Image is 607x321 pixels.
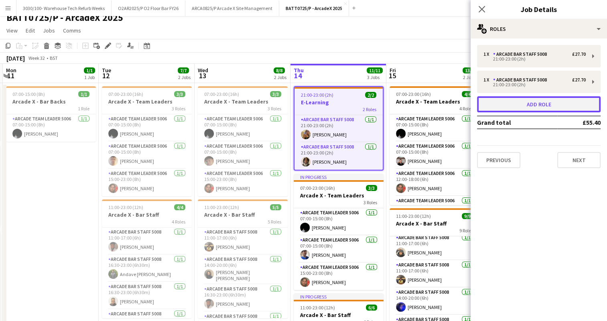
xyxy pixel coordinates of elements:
[366,185,377,191] span: 3/3
[294,263,384,290] app-card-role: Arcade Team Leader 50061/115:00-23:00 (8h)[PERSON_NAME]
[471,19,607,39] div: Roles
[390,67,396,74] span: Fri
[6,12,123,24] h1: BATT0725/P - ArcadeX 2025
[22,25,38,36] a: Edit
[78,106,89,112] span: 1 Role
[26,55,47,61] span: Week 32
[12,91,45,97] span: 07:00-15:00 (8h)
[185,0,279,16] button: ARCA0825/P Arcade X Site Management
[6,86,96,142] app-job-card: 07:00-15:00 (8h)1/1Arcade X - Bar Backs1 RoleArcade Team Leader 50061/107:00-15:00 (8h)[PERSON_NAME]
[477,116,557,129] td: Grand total
[16,0,112,16] button: 3030/100- Warehouse Tech Refurb Weeks
[396,213,431,219] span: 11:00-23:00 (12h)
[390,86,479,205] div: 07:00-23:00 (16h)4/4Arcade X - Team Leaders4 RolesArcade Team Leader 50061/107:00-15:00 (8h)[PERS...
[50,55,58,61] div: BST
[572,77,586,83] div: £27.70
[198,199,288,318] app-job-card: 11:00-23:00 (12h)5/5Arcade X - Bar Staff5 RolesArcade Bar Staff 50081/111:00-17:00 (6h)[PERSON_NA...
[174,91,185,97] span: 3/3
[294,174,384,180] div: In progress
[6,98,96,105] h3: Arcade X - Bar Backs
[294,174,384,290] app-job-card: In progress07:00-23:00 (16h)3/3Arcade X - Team Leaders3 RolesArcade Team Leader 50061/107:00-15:0...
[294,311,384,319] h3: Arcade X - Bar Staff
[268,219,281,225] span: 5 Roles
[102,282,192,309] app-card-role: Arcade Bar Staff 50081/116:30-23:00 (6h30m)[PERSON_NAME]
[108,204,143,210] span: 11:00-23:00 (12h)
[102,199,192,318] app-job-card: 11:00-23:00 (12h)4/4Arcade X - Bar Staff4 RolesArcade Bar Staff 50081/111:00-17:00 (6h)[PERSON_NA...
[198,67,208,74] span: Wed
[390,260,479,288] app-card-role: Arcade Bar Staff 50081/111:00-17:00 (6h)[PERSON_NAME]
[178,67,189,73] span: 7/7
[463,67,479,73] span: 13/13
[477,96,601,112] button: Add role
[6,54,25,62] div: [DATE]
[390,196,479,223] app-card-role: Arcade Team Leader 50061/114:00-23:00 (9h)
[102,142,192,169] app-card-role: Arcade Team Leader 50061/107:00-15:00 (8h)[PERSON_NAME]
[294,208,384,236] app-card-role: Arcade Team Leader 50061/107:00-15:00 (8h)[PERSON_NAME]
[102,255,192,282] app-card-role: Arcade Bar Staff 50081/116:30-23:00 (6h30m)Andave [PERSON_NAME]
[198,114,288,142] app-card-role: Arcade Team Leader 50061/107:00-15:00 (8h)[PERSON_NAME]
[102,67,111,74] span: Tue
[459,228,473,234] span: 9 Roles
[108,91,143,97] span: 07:00-23:00 (16h)
[365,92,376,98] span: 2/2
[294,192,384,199] h3: Arcade X - Team Leaders
[462,91,473,97] span: 4/4
[174,204,185,210] span: 4/4
[197,71,208,80] span: 13
[198,255,288,284] app-card-role: Arcade Bar Staff 50081/114:00-20:00 (6h)[PERSON_NAME] [PERSON_NAME]
[102,86,192,196] app-job-card: 07:00-23:00 (16h)3/3Arcade X - Team Leaders3 RolesArcade Team Leader 50061/107:00-15:00 (8h)[PERS...
[294,115,383,142] app-card-role: Arcade Bar Staff 50081/121:00-23:00 (2h)[PERSON_NAME]
[101,71,111,80] span: 12
[483,77,493,83] div: 1 x
[483,83,586,87] div: 21:00-23:00 (2h)
[292,71,304,80] span: 14
[279,0,349,16] button: BATT0725/P - ArcadeX 2025
[477,152,520,168] button: Previous
[483,57,586,61] div: 21:00-23:00 (2h)
[300,185,335,191] span: 07:00-23:00 (16h)
[274,74,286,80] div: 2 Jobs
[270,204,281,210] span: 5/5
[268,106,281,112] span: 3 Roles
[294,86,384,171] div: 21:00-23:00 (2h)2/2E-Learning2 RolesArcade Bar Staff 50081/121:00-23:00 (2h)[PERSON_NAME]Arcade B...
[300,305,335,311] span: 11:00-23:00 (12h)
[270,91,281,97] span: 3/3
[459,106,473,112] span: 4 Roles
[294,142,383,170] app-card-role: Arcade Bar Staff 50081/121:00-23:00 (2h)[PERSON_NAME]
[84,74,95,80] div: 1 Job
[396,91,431,97] span: 07:00-23:00 (16h)
[198,98,288,105] h3: Arcade X - Team Leaders
[198,211,288,218] h3: Arcade X - Bar Staff
[390,142,479,169] app-card-role: Arcade Team Leader 50061/107:00-15:00 (8h)[PERSON_NAME]
[294,99,383,106] h3: E-Learning
[102,228,192,255] app-card-role: Arcade Bar Staff 50081/111:00-17:00 (6h)[PERSON_NAME]
[204,204,239,210] span: 11:00-23:00 (12h)
[40,25,58,36] a: Jobs
[471,4,607,14] h3: Job Details
[102,169,192,196] app-card-role: Arcade Team Leader 50061/115:00-23:00 (8h)[PERSON_NAME]
[172,106,185,112] span: 3 Roles
[198,86,288,196] app-job-card: 07:00-23:00 (16h)3/3Arcade X - Team Leaders3 RolesArcade Team Leader 50061/107:00-15:00 (8h)[PERS...
[60,25,84,36] a: Comms
[43,27,55,34] span: Jobs
[198,228,288,255] app-card-role: Arcade Bar Staff 50081/111:00-17:00 (6h)[PERSON_NAME]
[462,213,473,219] span: 9/9
[572,51,586,57] div: £27.70
[493,77,550,83] div: Arcade Bar Staff 5008
[6,27,18,34] span: View
[26,27,35,34] span: Edit
[367,67,383,73] span: 11/11
[3,25,21,36] a: View
[102,98,192,105] h3: Arcade X - Team Leaders
[112,0,185,16] button: O2AR2025/P O2 Floor Bar FY26
[390,220,479,227] h3: Arcade X - Bar Staff
[493,51,550,57] div: Arcade Bar Staff 5008
[363,199,377,205] span: 3 Roles
[483,51,493,57] div: 1 x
